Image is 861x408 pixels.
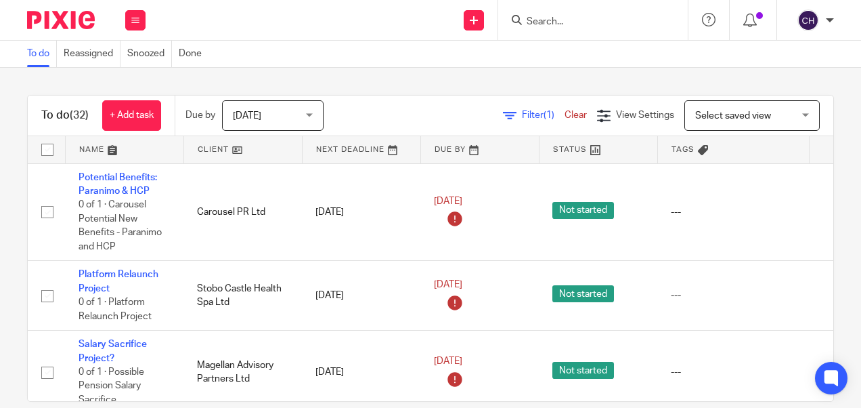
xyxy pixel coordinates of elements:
[797,9,819,31] img: svg%3E
[79,298,152,321] span: 0 of 1 · Platform Relaunch Project
[79,173,157,196] a: Potential Benefits: Paranimo & HCP
[552,285,614,302] span: Not started
[695,111,771,121] span: Select saved view
[179,41,208,67] a: Done
[552,362,614,379] span: Not started
[41,108,89,123] h1: To do
[552,202,614,219] span: Not started
[671,289,795,302] div: ---
[434,197,462,206] span: [DATE]
[79,367,144,405] span: 0 of 1 · Possible Pension Salary Sacrifice
[79,200,162,251] span: 0 of 1 · Carousel Potential New Benefits - Paranimo and HCP
[565,110,587,120] a: Clear
[79,270,158,293] a: Platform Relaunch Project
[27,41,57,67] a: To do
[302,163,420,261] td: [DATE]
[302,261,420,331] td: [DATE]
[183,261,302,331] td: Stobo Castle Health Spa Ltd
[522,110,565,120] span: Filter
[525,16,647,28] input: Search
[64,41,120,67] a: Reassigned
[79,340,147,363] a: Salary Sacrifice Project?
[127,41,172,67] a: Snoozed
[434,280,462,289] span: [DATE]
[434,356,462,366] span: [DATE]
[671,146,694,153] span: Tags
[671,365,795,379] div: ---
[70,110,89,121] span: (32)
[544,110,554,120] span: (1)
[616,110,674,120] span: View Settings
[671,205,795,219] div: ---
[102,100,161,131] a: + Add task
[27,11,95,29] img: Pixie
[185,108,215,122] p: Due by
[233,111,261,121] span: [DATE]
[183,163,302,261] td: Carousel PR Ltd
